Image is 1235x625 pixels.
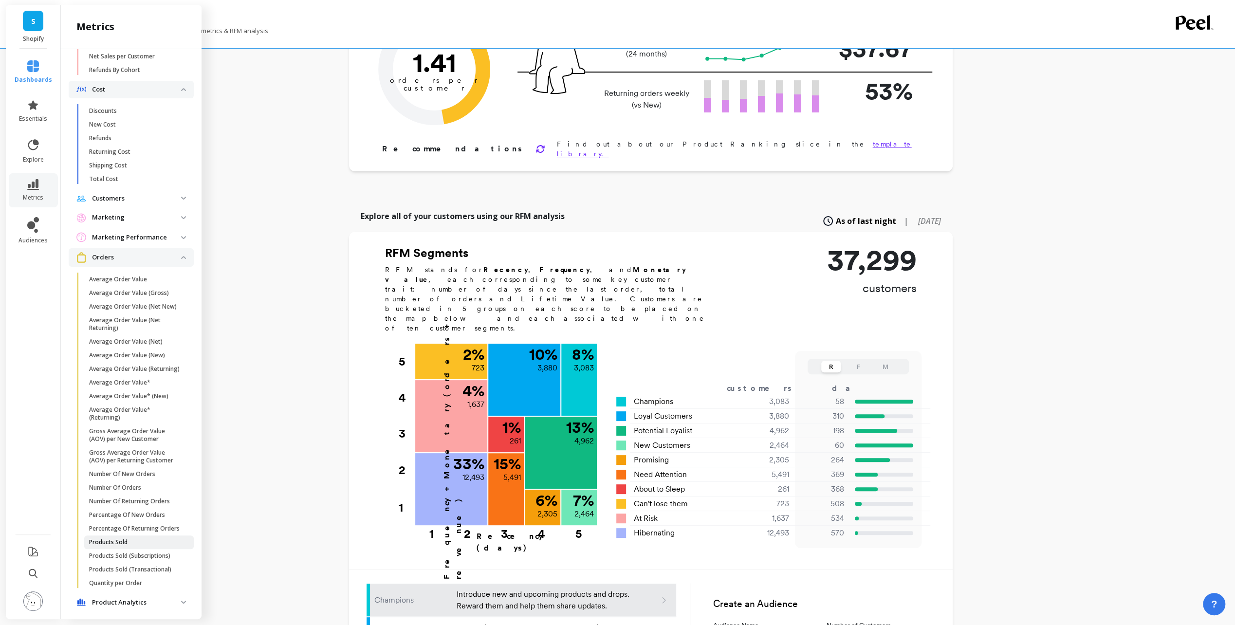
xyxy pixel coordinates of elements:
[634,410,692,422] span: Loyal Customers
[89,470,155,478] p: Number Of New Orders
[502,420,521,435] p: 1 %
[601,88,692,111] p: Returning orders weekly (vs New)
[89,316,182,332] p: Average Order Value (Net Returning)
[412,46,456,78] text: 1.41
[15,76,52,84] span: dashboards
[89,566,171,573] p: Products Sold (Transactional)
[89,538,128,546] p: Products Sold
[403,84,465,92] tspan: customer
[390,76,479,85] tspan: orders per
[731,527,801,539] div: 12,493
[89,66,140,74] p: Refunds By Cohort
[89,579,142,587] p: Quantity per Order
[76,195,86,202] img: navigation item icon
[374,594,451,606] p: Champions
[467,399,484,410] p: 1,637
[523,526,560,536] div: 4
[557,139,922,159] p: Find out about our Product Ranking slice in the
[634,440,690,451] span: New Customers
[836,215,896,227] span: As of last night
[537,508,557,520] p: 2,305
[801,498,844,510] p: 508
[560,526,597,536] div: 5
[89,427,182,443] p: Gross Average Order Value (AOV) per New Customer
[385,245,716,261] h2: RFM Segments
[918,216,941,226] span: [DATE]
[89,497,170,505] p: Number Of Returning Orders
[1203,593,1225,615] button: ?
[731,498,801,510] div: 723
[731,483,801,495] div: 261
[89,365,180,373] p: Average Order Value (Returning)
[801,483,844,495] p: 368
[181,601,186,604] img: down caret icon
[801,454,844,466] p: 264
[1211,597,1217,611] span: ?
[634,425,692,437] span: Potential Loyalist
[76,232,86,242] img: navigation item icon
[76,20,114,34] h2: metrics
[832,383,872,394] div: days
[89,379,150,386] p: Average Order Value*
[574,362,594,374] p: 3,083
[89,289,169,297] p: Average Order Value (Gross)
[801,440,844,451] p: 60
[92,233,181,242] p: Marketing Performance
[89,303,177,311] p: Average Order Value (Net New)
[835,73,913,109] p: 53%
[801,396,844,407] p: 58
[477,531,596,554] p: Recency (days)
[731,425,801,437] div: 4,962
[89,484,141,492] p: Number Of Orders
[731,454,801,466] div: 2,305
[573,493,594,508] p: 7 %
[462,472,484,483] p: 12,493
[601,39,692,59] p: LTV per customer (24 months)
[634,498,688,510] span: Can't lose them
[634,483,685,495] span: About to Sleep
[731,410,801,422] div: 3,880
[827,280,917,296] p: customers
[89,406,182,422] p: Average Order Value* (Returning)
[572,347,594,362] p: 8 %
[848,361,868,372] button: F
[731,396,801,407] div: 3,083
[876,361,895,372] button: M
[494,456,521,472] p: 15 %
[731,513,801,524] div: 1,637
[399,452,414,488] div: 2
[92,598,181,607] p: Product Analytics
[89,175,118,183] p: Total Cost
[399,344,414,380] div: 5
[503,472,521,483] p: 5,491
[89,53,155,60] p: Net Sales per Customer
[574,435,594,447] p: 4,962
[399,380,414,416] div: 4
[385,265,716,333] p: RFM stands for , , and , each corresponding to some key customer trait: number of days since the ...
[89,392,168,400] p: Average Order Value* (New)
[76,86,86,92] img: navigation item icon
[23,194,43,202] span: metrics
[727,383,806,394] div: customers
[23,591,43,611] img: profile picture
[463,347,484,362] p: 2 %
[574,508,594,520] p: 2,464
[89,351,165,359] p: Average Order Value (New)
[801,527,844,539] p: 570
[382,143,524,155] p: Recommendations
[529,347,557,362] p: 10 %
[76,252,86,262] img: navigation item icon
[92,213,181,222] p: Marketing
[361,210,565,222] p: Explore all of your customers using our RFM analysis
[449,526,486,536] div: 2
[462,383,484,399] p: 4 %
[510,435,521,447] p: 261
[89,338,163,346] p: Average Order Value (Net)
[535,493,557,508] p: 6 %
[801,410,844,422] p: 310
[89,148,130,156] p: Returning Cost
[483,266,528,274] b: Recency
[801,513,844,524] p: 534
[19,115,47,123] span: essentials
[529,12,585,94] img: pal seatted on line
